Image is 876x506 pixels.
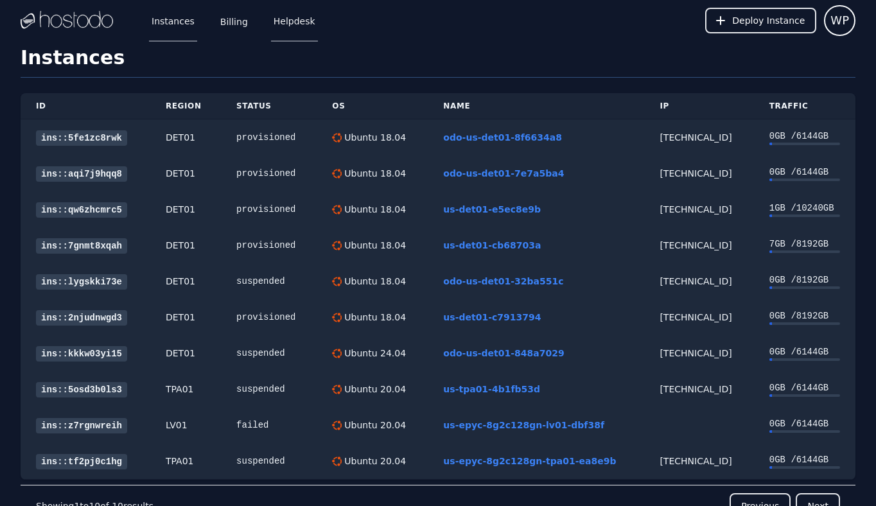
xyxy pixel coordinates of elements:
img: Ubuntu 18.04 [332,313,342,322]
a: ins::5fe1zc8rwk [36,130,127,146]
div: suspended [236,383,301,396]
button: User menu [824,5,855,36]
th: IP [644,93,753,119]
div: Ubuntu 20.04 [342,455,406,467]
div: 7 GB / 8192 GB [769,238,840,250]
div: 0 GB / 6144 GB [769,381,840,394]
a: odo-us-det01-848a7029 [443,348,564,358]
img: Ubuntu 24.04 [332,349,342,358]
div: 0 GB / 6144 GB [769,453,840,466]
div: [TECHNICAL_ID] [660,455,738,467]
th: Traffic [754,93,855,119]
div: [TECHNICAL_ID] [660,239,738,252]
img: Ubuntu 18.04 [332,277,342,286]
a: ins::kkkw03yi15 [36,346,127,362]
div: provisioned [236,239,301,252]
img: Ubuntu 18.04 [332,169,342,179]
div: Ubuntu 24.04 [342,347,406,360]
a: us-det01-c7913794 [443,312,541,322]
button: Deploy Instance [705,8,816,33]
div: 0 GB / 6144 GB [769,166,840,179]
th: Status [221,93,317,119]
div: Ubuntu 18.04 [342,275,406,288]
a: ins::tf2pj0c1hg [36,454,127,469]
h1: Instances [21,46,855,78]
div: suspended [236,455,301,467]
a: ins::aqi7j9hqq8 [36,166,127,182]
span: Deploy Instance [732,14,805,27]
a: us-epyc-8g2c128gn-tpa01-ea8e9b [443,456,616,466]
div: DET01 [166,275,206,288]
img: Ubuntu 18.04 [332,241,342,250]
div: LV01 [166,419,206,432]
div: Ubuntu 18.04 [342,203,406,216]
a: ins::2njudnwgd3 [36,310,127,326]
th: OS [317,93,428,119]
a: odo-us-det01-32ba551c [443,276,563,286]
div: 0 GB / 6144 GB [769,417,840,430]
div: [TECHNICAL_ID] [660,275,738,288]
div: 0 GB / 8192 GB [769,274,840,286]
th: Name [428,93,644,119]
div: DET01 [166,167,206,180]
span: WP [830,12,849,30]
div: Ubuntu 20.04 [342,383,406,396]
div: Ubuntu 18.04 [342,239,406,252]
div: Ubuntu 18.04 [342,131,406,144]
div: provisioned [236,311,301,324]
a: us-det01-cb68703a [443,240,541,250]
img: Logo [21,11,113,30]
th: Region [150,93,221,119]
div: provisioned [236,167,301,180]
div: [TECHNICAL_ID] [660,311,738,324]
div: suspended [236,275,301,288]
a: us-tpa01-4b1fb53d [443,384,540,394]
div: failed [236,419,301,432]
a: ins::lygskki73e [36,274,127,290]
a: odo-us-det01-7e7a5ba4 [443,168,564,179]
div: [TECHNICAL_ID] [660,131,738,144]
div: Ubuntu 18.04 [342,167,406,180]
div: 0 GB / 8192 GB [769,310,840,322]
img: Ubuntu 20.04 [332,385,342,394]
div: suspended [236,347,301,360]
img: Ubuntu 18.04 [332,133,342,143]
a: ins::5osd3b0ls3 [36,382,127,397]
div: [TECHNICAL_ID] [660,383,738,396]
div: 0 GB / 6144 GB [769,345,840,358]
div: TPA01 [166,455,206,467]
div: [TECHNICAL_ID] [660,203,738,216]
div: provisioned [236,203,301,216]
div: DET01 [166,311,206,324]
div: DET01 [166,131,206,144]
img: Ubuntu 20.04 [332,457,342,466]
a: ins::7gnmt8xqah [36,238,127,254]
div: Ubuntu 18.04 [342,311,406,324]
div: [TECHNICAL_ID] [660,167,738,180]
div: DET01 [166,347,206,360]
div: 1 GB / 10240 GB [769,202,840,214]
a: us-epyc-8g2c128gn-lv01-dbf38f [443,420,604,430]
div: DET01 [166,239,206,252]
th: ID [21,93,150,119]
a: ins::qw6zhcmrc5 [36,202,127,218]
div: Ubuntu 20.04 [342,419,406,432]
a: odo-us-det01-8f6634a8 [443,132,562,143]
a: us-det01-e5ec8e9b [443,204,541,214]
div: TPA01 [166,383,206,396]
img: Ubuntu 18.04 [332,205,342,214]
div: [TECHNICAL_ID] [660,347,738,360]
div: provisioned [236,131,301,144]
div: DET01 [166,203,206,216]
div: 0 GB / 6144 GB [769,130,840,143]
a: ins::z7rgnwreih [36,418,127,433]
img: Ubuntu 20.04 [332,421,342,430]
